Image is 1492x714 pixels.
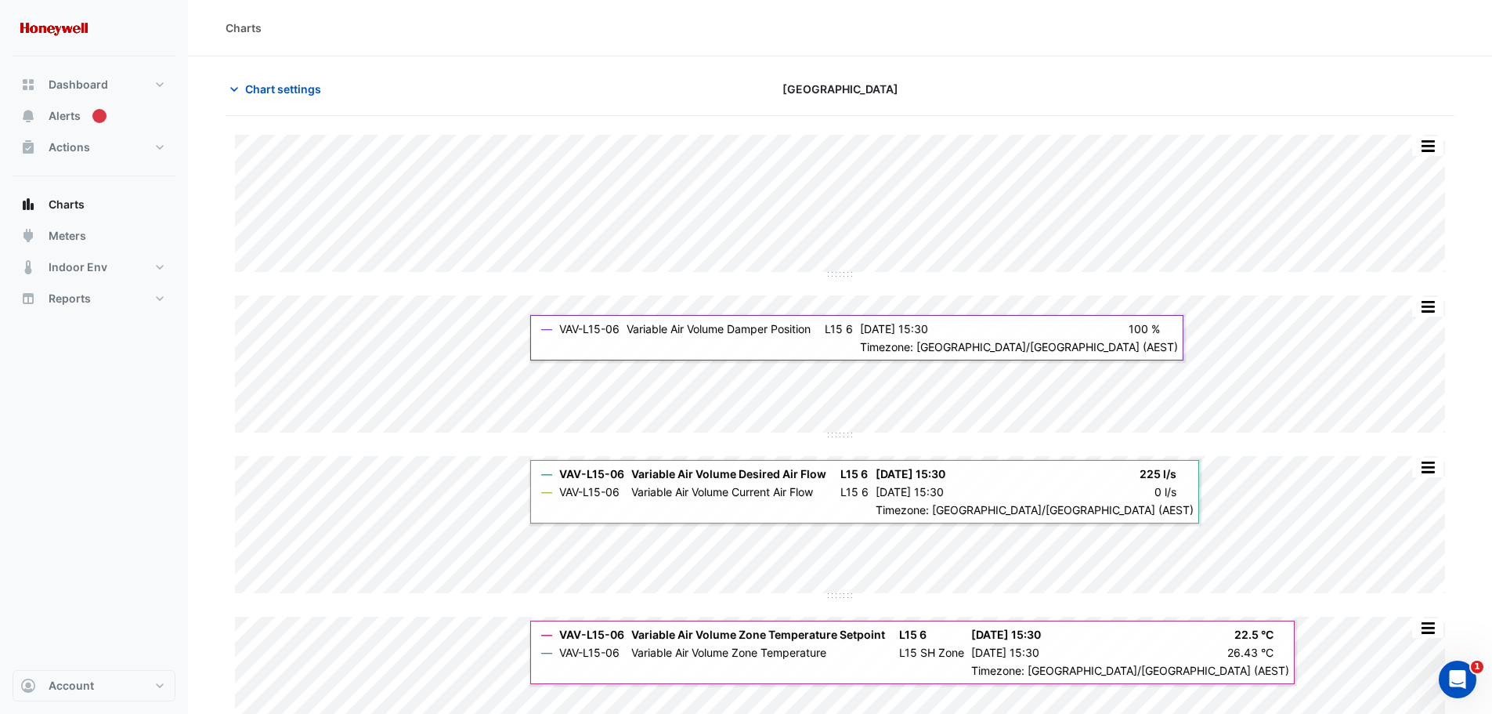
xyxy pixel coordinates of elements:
img: Company Logo [19,13,89,44]
span: Indoor Env [49,259,107,275]
app-icon: Meters [20,228,36,244]
button: Account [13,670,175,701]
button: Alerts [13,100,175,132]
div: Charts [226,20,262,36]
span: Reports [49,291,91,306]
span: Actions [49,140,90,155]
app-icon: Reports [20,291,36,306]
span: [GEOGRAPHIC_DATA] [782,81,898,97]
span: Dashboard [49,77,108,92]
button: Reports [13,283,175,314]
span: Chart settings [245,81,321,97]
span: Charts [49,197,85,212]
span: Meters [49,228,86,244]
button: Indoor Env [13,252,175,283]
app-icon: Charts [20,197,36,212]
button: More Options [1412,618,1443,638]
app-icon: Actions [20,140,36,155]
button: More Options [1412,458,1443,477]
span: 1 [1471,661,1483,673]
span: Account [49,678,94,694]
app-icon: Indoor Env [20,259,36,275]
button: More Options [1412,136,1443,156]
span: Alerts [49,108,81,124]
app-icon: Alerts [20,108,36,124]
app-icon: Dashboard [20,77,36,92]
button: Dashboard [13,69,175,100]
button: Meters [13,220,175,252]
button: More Options [1412,297,1443,317]
button: Actions [13,132,175,163]
div: Tooltip anchor [92,109,107,123]
button: Charts [13,189,175,220]
button: Chart settings [226,75,331,103]
iframe: Intercom live chat [1439,661,1476,698]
